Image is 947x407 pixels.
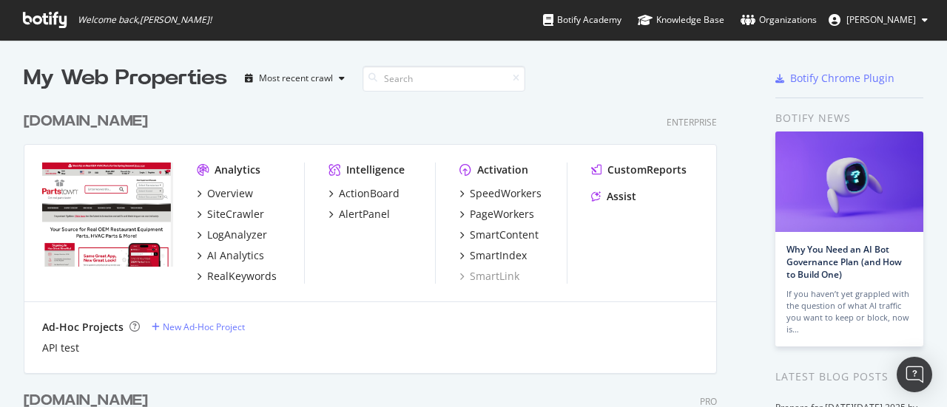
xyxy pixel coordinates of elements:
div: SmartContent [470,228,539,242]
a: RealKeywords [197,269,277,284]
div: New Ad-Hoc Project [163,321,245,333]
div: Activation [477,163,528,177]
div: LogAnalyzer [207,228,267,242]
div: Organizations [741,13,817,27]
div: [DOMAIN_NAME] [24,111,148,132]
div: Enterprise [667,116,717,129]
div: PageWorkers [470,207,534,222]
a: SmartIndex [459,248,527,263]
input: Search [363,66,525,92]
a: SpeedWorkers [459,186,542,201]
div: My Web Properties [24,64,227,93]
div: Latest Blog Posts [775,369,923,385]
span: Welcome back, [PERSON_NAME] ! [78,14,212,26]
a: Assist [591,189,636,204]
div: Intelligence [346,163,405,177]
div: SpeedWorkers [470,186,542,201]
div: AlertPanel [339,207,390,222]
div: If you haven’t yet grappled with the question of what AI traffic you want to keep or block, now is… [786,288,912,335]
div: RealKeywords [207,269,277,284]
div: Botify news [775,110,923,126]
div: SiteCrawler [207,207,264,222]
a: ActionBoard [328,186,400,201]
button: [PERSON_NAME] [817,8,940,32]
div: ActionBoard [339,186,400,201]
a: SmartContent [459,228,539,242]
a: SiteCrawler [197,207,264,222]
a: API test [42,341,79,355]
button: Most recent crawl [239,66,351,90]
div: Assist [607,189,636,204]
div: Ad-Hoc Projects [42,320,124,335]
div: Botify Chrome Plugin [790,71,894,86]
a: PageWorkers [459,207,534,222]
div: Open Intercom Messenger [897,357,932,392]
img: partstown.com [42,163,173,267]
div: Overview [207,186,253,201]
a: [DOMAIN_NAME] [24,111,154,132]
a: Overview [197,186,253,201]
div: SmartIndex [470,248,527,263]
div: AI Analytics [207,248,264,263]
a: New Ad-Hoc Project [152,321,245,333]
a: AlertPanel [328,207,390,222]
div: Botify Academy [543,13,621,27]
a: SmartLink [459,269,519,284]
a: LogAnalyzer [197,228,267,242]
a: Botify Chrome Plugin [775,71,894,86]
img: Why You Need an AI Bot Governance Plan (and How to Build One) [775,131,923,232]
a: AI Analytics [197,248,264,263]
div: Knowledge Base [638,13,724,27]
a: Why You Need an AI Bot Governance Plan (and How to Build One) [786,243,902,281]
a: CustomReports [591,163,687,177]
span: Bonnie Gibbons [846,13,916,26]
div: Analytics [215,163,260,177]
div: CustomReports [607,163,687,177]
div: Most recent crawl [259,74,333,83]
